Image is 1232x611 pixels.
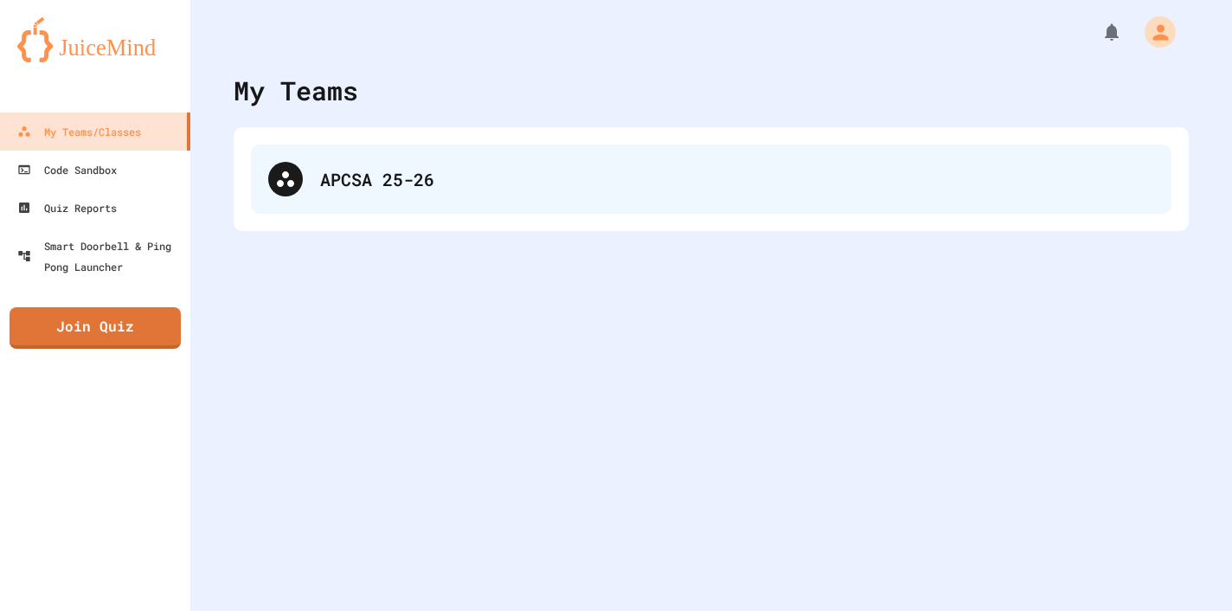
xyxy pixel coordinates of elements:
[17,121,141,142] div: My Teams/Classes
[17,17,173,62] img: logo-orange.svg
[251,145,1171,214] div: APCSA 25-26
[1069,17,1126,47] div: My Notifications
[17,235,183,277] div: Smart Doorbell & Ping Pong Launcher
[17,159,117,180] div: Code Sandbox
[234,71,358,110] div: My Teams
[320,166,1154,192] div: APCSA 25-26
[10,307,181,349] a: Join Quiz
[17,197,117,218] div: Quiz Reports
[1126,12,1180,52] div: My Account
